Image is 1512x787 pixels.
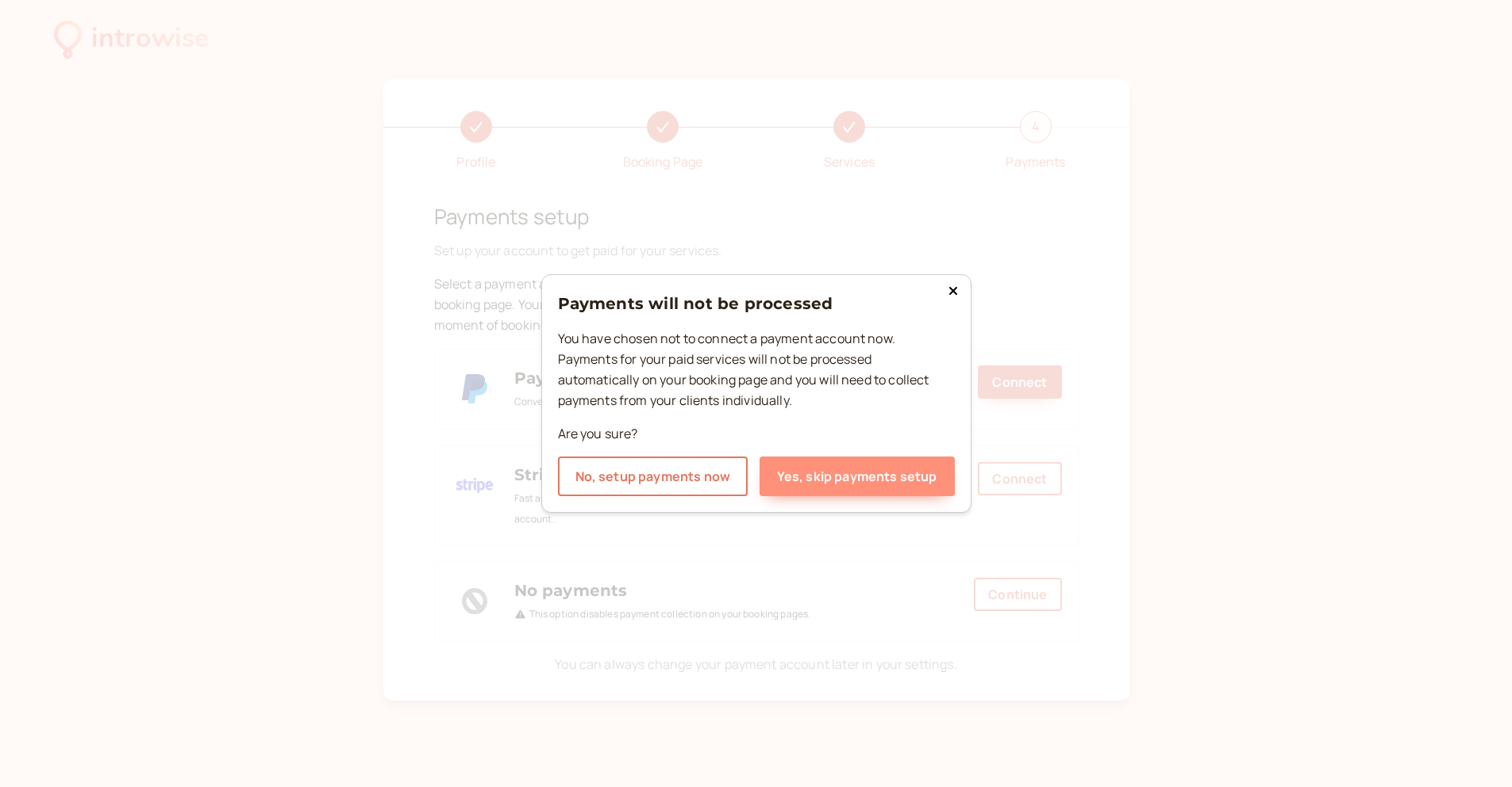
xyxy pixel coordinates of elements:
[558,291,955,316] h3: Payments will not be processed
[558,424,955,445] p: Are you sure?
[558,329,955,411] p: You have chosen not to connect a payment account now. Payments for your paid services will not be...
[558,457,748,496] button: No, setup payments now
[1433,711,1512,787] iframe: Chat Widget
[760,457,955,496] button: Yes, skip payments setup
